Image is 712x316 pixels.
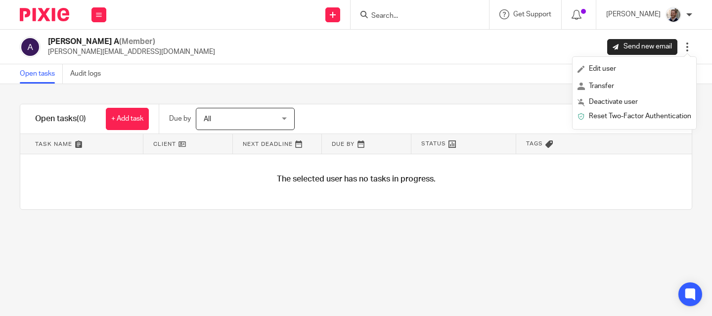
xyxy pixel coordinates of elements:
span: Reset Two-Factor Authentication [589,113,691,120]
img: svg%3E [20,37,41,57]
p: Due by [169,114,191,124]
a: + Add task [106,108,149,130]
a: Send new email [607,39,677,55]
button: Deactivate user [578,96,691,109]
p: [PERSON_NAME] [606,9,661,19]
span: Get Support [513,11,551,18]
a: Transfer [578,79,691,94]
a: Open tasks [20,64,63,84]
h2: [PERSON_NAME] A [48,37,215,47]
h1: Open tasks [35,114,86,124]
img: Pixie [20,8,69,21]
a: Reset Two-Factor Authentication [578,109,691,124]
span: (0) [77,115,86,123]
h4: The selected user has no tasks in progress. [277,174,436,184]
img: Matt%20Circle.png [666,7,681,23]
span: (Member) [119,38,155,45]
span: Status [421,139,446,148]
p: [PERSON_NAME][EMAIL_ADDRESS][DOMAIN_NAME] [48,47,215,57]
input: Search [370,12,459,21]
a: Edit user [578,62,691,77]
span: Edit user [589,65,616,72]
a: Audit logs [70,64,108,84]
span: Deactivate user [589,98,638,105]
span: All [204,116,211,123]
span: Tags [526,139,543,148]
span: Transfer [589,83,614,90]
